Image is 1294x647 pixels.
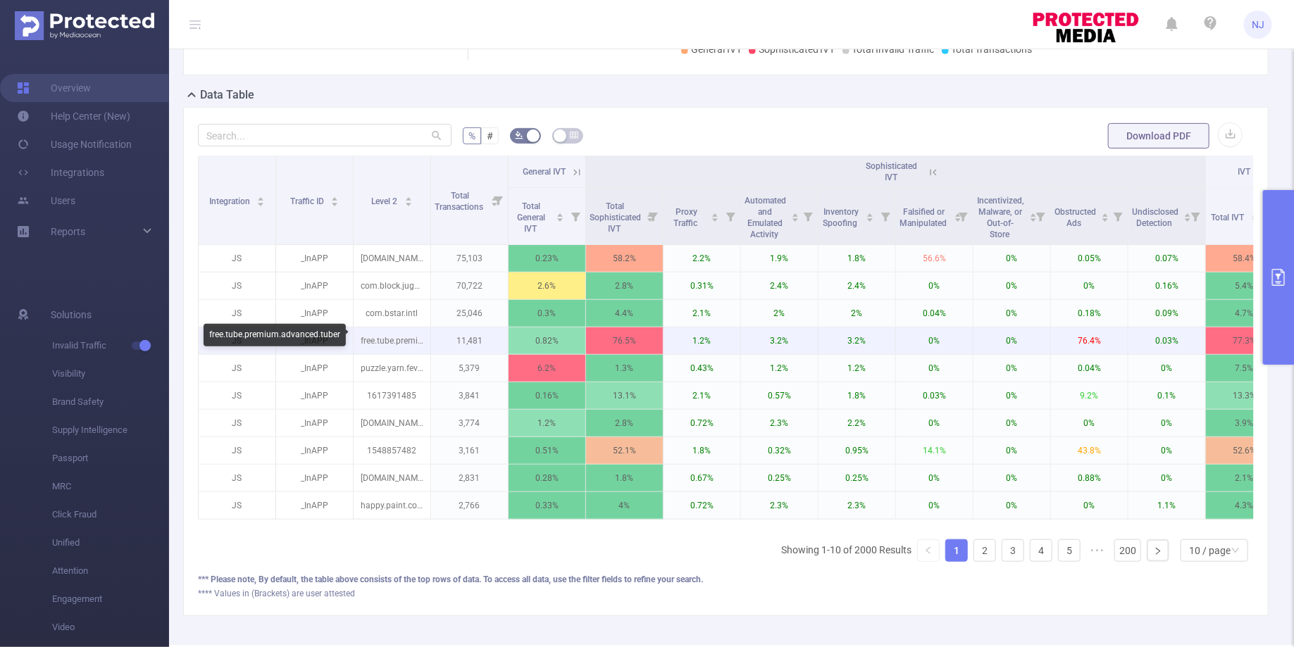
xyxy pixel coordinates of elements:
[823,207,860,228] span: Inventory Spoofing
[819,410,895,436] p: 2.2%
[276,382,353,409] p: _InAPP
[1051,492,1128,519] p: 0%
[435,191,485,212] span: Total Transactions
[1206,272,1283,299] p: 5.4%
[1128,437,1205,464] p: 0%
[354,300,430,327] p: com.bstar.intl
[1212,213,1247,222] span: Total IVT
[896,272,973,299] p: 0%
[509,492,585,519] p: 0.33%
[570,131,578,139] i: icon: table
[1206,245,1283,272] p: 58.4%
[1108,188,1128,244] i: Filter menu
[354,355,430,382] p: puzzle.yarn.fever.unravel.puzzle
[1086,539,1109,562] span: •••
[51,301,92,329] span: Solutions
[586,465,663,491] p: 1.8%
[487,130,493,142] span: #
[276,492,353,519] p: _InAPP
[199,245,275,272] p: JS
[1051,410,1128,436] p: 0%
[52,444,169,472] span: Passport
[1101,216,1109,220] i: icon: caret-down
[52,557,169,585] span: Attention
[199,355,275,382] p: JS
[924,546,933,555] i: icon: left
[52,529,169,557] span: Unified
[1206,300,1283,327] p: 4.7%
[1186,188,1205,244] i: Filter menu
[17,74,91,102] a: Overview
[852,44,935,55] span: Total Invalid Traffic
[798,188,818,244] i: Filter menu
[556,211,564,220] div: Sort
[276,245,353,272] p: _InAPP
[209,196,252,206] span: Integration
[509,382,585,409] p: 0.16%
[509,327,585,354] p: 0.82%
[896,300,973,327] p: 0.04%
[1206,355,1283,382] p: 7.5%
[1055,207,1096,228] span: Obstructed Ads
[354,410,430,436] p: [DOMAIN_NAME]
[52,501,169,529] span: Click Fraud
[759,44,835,55] span: Sophisticated IVT
[17,102,130,130] a: Help Center (New)
[1058,539,1081,562] li: 5
[973,437,1050,464] p: 0%
[52,472,169,501] span: MRC
[566,188,585,244] i: Filter menu
[556,216,564,220] i: icon: caret-down
[664,410,740,436] p: 0.72%
[973,410,1050,436] p: 0%
[711,216,719,220] i: icon: caret-down
[52,332,169,360] span: Invalid Traffic
[1031,540,1052,561] a: 4
[673,207,699,228] span: Proxy Traffic
[431,465,508,491] p: 2,831
[1108,123,1209,149] button: Download PDF
[781,539,912,562] li: Showing 1-10 of 2000 Results
[198,573,1254,586] div: *** Please note, By default, the table above consists of the top rows of data. To access all data...
[198,124,452,146] input: Search...
[204,324,346,346] div: free.tube.premium.advanced.tuber
[1029,211,1038,220] div: Sort
[896,382,973,409] p: 0.03%
[1128,327,1205,354] p: 0.03%
[1206,492,1283,519] p: 4.3%
[1051,272,1128,299] p: 0%
[1029,216,1037,220] i: icon: caret-down
[371,196,399,206] span: Level 2
[1051,245,1128,272] p: 0.05%
[896,410,973,436] p: 0%
[741,327,818,354] p: 3.2%
[896,245,973,272] p: 56.6%
[741,300,818,327] p: 2%
[17,158,104,187] a: Integrations
[290,196,326,206] span: Traffic ID
[523,167,566,177] span: General IVT
[354,272,430,299] p: com.block.juggle
[354,437,430,464] p: 1548857482
[791,211,800,220] div: Sort
[741,492,818,519] p: 2.3%
[1029,211,1037,215] i: icon: caret-up
[276,272,353,299] p: _InAPP
[586,382,663,409] p: 13.1%
[276,465,353,491] p: _InAPP
[431,327,508,354] p: 11,481
[973,382,1050,409] p: 0%
[691,44,742,55] span: General IVT
[509,410,585,436] p: 1.2%
[819,327,895,354] p: 3.2%
[664,355,740,382] p: 0.43%
[1002,539,1024,562] li: 3
[973,355,1050,382] p: 0%
[741,272,818,299] p: 2.4%
[643,188,663,244] i: Filter menu
[711,211,719,220] div: Sort
[1128,272,1205,299] p: 0.16%
[917,539,940,562] li: Previous Page
[973,539,996,562] li: 2
[590,201,641,234] span: Total Sophisticated IVT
